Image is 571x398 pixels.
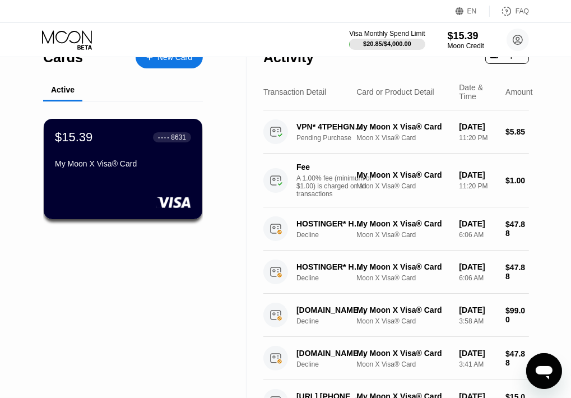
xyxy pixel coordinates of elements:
[296,231,372,239] div: Decline
[505,87,532,96] div: Amount
[157,53,192,62] div: New Card
[349,30,425,38] div: Visa Monthly Spend Limit
[505,127,529,136] div: $5.85
[505,306,529,324] div: $99.00
[459,317,496,325] div: 3:58 AM
[55,159,191,168] div: My Moon X Visa® Card
[459,306,496,314] div: [DATE]
[263,49,314,66] div: Activity
[505,349,529,367] div: $47.88
[459,360,496,368] div: 3:41 AM
[363,40,411,47] div: $20.85 / $4,000.00
[356,360,450,368] div: Moon X Visa® Card
[263,154,529,207] div: FeeA 1.00% fee (minimum of $1.00) is charged on all transactionsMy Moon X Visa® CardMoon X Visa® ...
[296,134,372,142] div: Pending Purchase
[356,219,450,228] div: My Moon X Visa® Card
[490,6,529,17] div: FAQ
[505,263,529,281] div: $47.88
[356,231,450,239] div: Moon X Visa® Card
[505,176,529,185] div: $1.00
[296,306,367,314] div: [DOMAIN_NAME] [PHONE_NUMBER] US
[296,317,372,325] div: Decline
[349,30,425,50] div: Visa Monthly Spend Limit$20.85/$4,000.00
[263,110,529,154] div: VPN* 4TPEHGNDNQ [PHONE_NUMBER] SEPending PurchaseMy Moon X Visa® CardMoon X Visa® Card[DATE]11:20...
[263,87,326,96] div: Transaction Detail
[296,163,375,172] div: Fee
[296,360,372,368] div: Decline
[459,274,496,282] div: 6:06 AM
[296,122,367,131] div: VPN* 4TPEHGNDNQ [PHONE_NUMBER] SE
[51,85,75,94] div: Active
[356,170,450,179] div: My Moon X Visa® Card
[356,134,450,142] div: Moon X Visa® Card
[459,182,496,190] div: 11:20 PM
[356,274,450,282] div: Moon X Visa® Card
[263,337,529,380] div: [DOMAIN_NAME] Larnaka CYDeclineMy Moon X Visa® CardMoon X Visa® Card[DATE]3:41 AM$47.88
[44,119,202,219] div: $15.39● ● ● ●8631My Moon X Visa® Card
[459,231,496,239] div: 6:06 AM
[43,49,83,66] div: Cards
[516,7,529,15] div: FAQ
[136,46,203,68] div: New Card
[356,306,450,314] div: My Moon X Visa® Card
[263,207,529,251] div: HOSTINGER* HOSTINGER.C [PHONE_NUMBER] CYDeclineMy Moon X Visa® CardMoon X Visa® Card[DATE]6:06 AM...
[356,87,434,96] div: Card or Product Detail
[55,130,92,145] div: $15.39
[467,7,477,15] div: EN
[263,251,529,294] div: HOSTINGER* HOSTINGER.C [PHONE_NUMBER] CYDeclineMy Moon X Visa® CardMoon X Visa® Card[DATE]6:06 AM...
[459,134,496,142] div: 11:20 PM
[459,83,496,101] div: Date & Time
[158,136,169,139] div: ● ● ● ●
[459,262,496,271] div: [DATE]
[505,220,529,238] div: $47.88
[356,182,450,190] div: Moon X Visa® Card
[296,174,380,198] div: A 1.00% fee (minimum of $1.00) is charged on all transactions
[459,122,496,131] div: [DATE]
[459,349,496,358] div: [DATE]
[296,219,367,228] div: HOSTINGER* HOSTINGER.C [PHONE_NUMBER] CY
[296,349,367,358] div: [DOMAIN_NAME] Larnaka CY
[459,219,496,228] div: [DATE]
[356,262,450,271] div: My Moon X Visa® Card
[296,274,372,282] div: Decline
[171,133,186,141] div: 8631
[448,30,484,42] div: $15.39
[263,294,529,337] div: [DOMAIN_NAME] [PHONE_NUMBER] USDeclineMy Moon X Visa® CardMoon X Visa® Card[DATE]3:58 AM$99.00
[448,42,484,50] div: Moon Credit
[296,262,367,271] div: HOSTINGER* HOSTINGER.C [PHONE_NUMBER] CY
[356,317,450,325] div: Moon X Visa® Card
[356,349,450,358] div: My Moon X Visa® Card
[526,353,562,389] iframe: Button to launch messaging window
[356,122,450,131] div: My Moon X Visa® Card
[448,30,484,50] div: $15.39Moon Credit
[456,6,490,17] div: EN
[459,170,496,179] div: [DATE]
